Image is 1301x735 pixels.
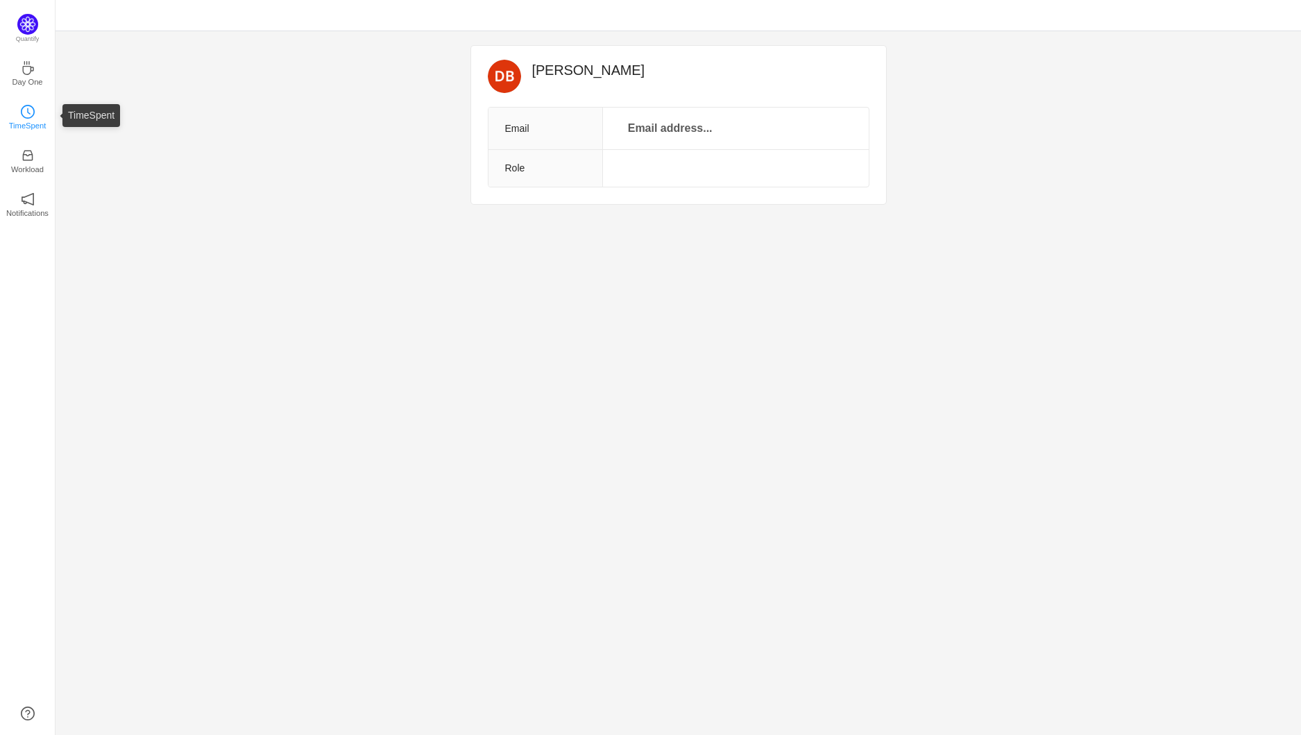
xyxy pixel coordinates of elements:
a: icon: question-circle [21,707,35,720]
a: icon: coffeeDay One [21,65,35,79]
th: Email [488,108,603,150]
th: Role [488,150,603,187]
img: DB [488,60,521,93]
i: icon: inbox [21,149,35,162]
h2: [PERSON_NAME] [532,60,869,81]
p: Day One [12,76,42,88]
img: Quantify [17,14,38,35]
a: icon: notificationNotifications [21,196,35,210]
p: Email address... [620,119,721,138]
i: icon: coffee [21,61,35,75]
a: icon: clock-circleTimeSpent [21,109,35,123]
p: Quantify [16,35,40,44]
p: Workload [11,163,44,176]
p: TimeSpent [9,119,46,132]
a: icon: inboxWorkload [21,153,35,167]
i: icon: clock-circle [21,105,35,119]
i: icon: notification [21,192,35,206]
p: Notifications [6,207,49,219]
